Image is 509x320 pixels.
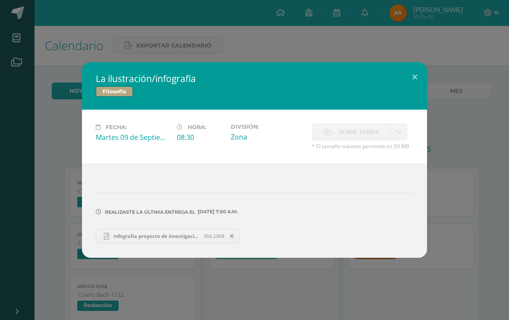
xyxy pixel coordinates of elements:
[195,212,238,212] span: [DATE] 7:50 a.m.
[105,209,195,215] span: Realizaste la última entrega el
[231,132,305,142] div: Zona
[96,133,170,142] div: Martes 09 de Septiembre
[109,233,204,239] span: Infografia proyecto de investigacion formas curvas verde y azul.pdf.pdf
[339,124,379,140] span: Subir tarea
[390,124,407,140] a: La fecha de entrega ha expirado
[204,233,224,239] span: 856.23KB
[177,133,224,142] div: 08:30
[312,143,413,150] span: * El tamaño máximo permitido es 50 MB
[188,124,206,130] span: Hora:
[106,124,127,130] span: Fecha:
[402,62,427,92] button: Close (Esc)
[96,73,413,85] h2: La ilustración/infografía
[96,229,240,244] a: Infografia proyecto de investigacion formas curvas verde y azul.pdf.pdf 856.23KB
[231,124,305,130] label: División:
[225,231,239,241] span: Remover entrega
[312,124,390,140] label: La fecha de entrega ha expirado
[96,86,133,97] span: Filosofía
